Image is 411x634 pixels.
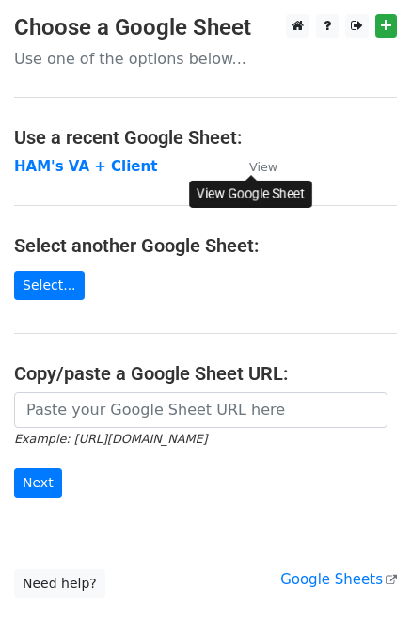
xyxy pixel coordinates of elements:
input: Paste your Google Sheet URL here [14,392,387,428]
div: View Google Sheet [189,181,312,208]
a: Need help? [14,569,105,598]
h4: Copy/paste a Google Sheet URL: [14,362,397,385]
input: Next [14,468,62,498]
a: View [230,158,277,175]
a: Google Sheets [280,571,397,588]
p: Use one of the options below... [14,49,397,69]
small: Example: [URL][DOMAIN_NAME] [14,432,207,446]
h3: Choose a Google Sheet [14,14,397,41]
a: Select... [14,271,85,300]
a: HAM's VA + Client [14,158,157,175]
small: View [249,160,277,174]
h4: Select another Google Sheet: [14,234,397,257]
h4: Use a recent Google Sheet: [14,126,397,149]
